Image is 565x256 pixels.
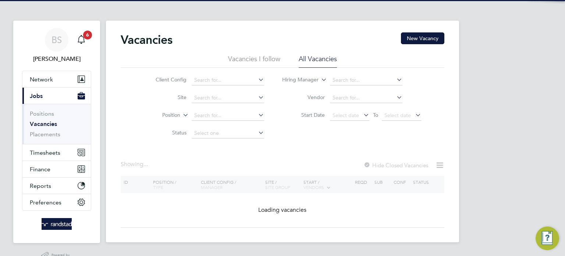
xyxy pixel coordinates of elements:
span: Finance [30,166,50,173]
nav: Main navigation [13,21,100,243]
input: Select one [192,128,264,138]
label: Status [144,129,186,136]
a: BS[PERSON_NAME] [22,28,91,63]
input: Search for... [192,111,264,121]
button: Finance [22,161,91,177]
a: Vacancies [30,120,57,127]
a: 6 [74,28,89,52]
span: BS [51,35,62,45]
label: Site [144,94,186,101]
button: Engage Resource Center [536,227,559,250]
span: Network [30,76,53,83]
span: Preferences [30,199,61,206]
label: Vendor [282,94,325,101]
a: Placements [30,131,60,138]
span: Select date [384,112,411,119]
span: ... [143,161,148,168]
a: Positions [30,110,54,117]
span: Timesheets [30,149,60,156]
span: Select date [333,112,359,119]
input: Search for... [192,93,264,103]
label: Position [138,112,180,119]
input: Search for... [330,75,402,85]
li: All Vacancies [299,55,337,68]
span: Reports [30,182,51,189]
h2: Vacancies [121,32,173,47]
div: Jobs [22,104,91,144]
a: Go to home page [22,218,91,230]
span: Jobs [30,92,43,99]
label: Client Config [144,76,186,83]
button: Timesheets [22,144,91,161]
label: Hide Closed Vacancies [363,162,428,169]
button: Jobs [22,88,91,104]
button: Network [22,71,91,87]
div: Showing [121,161,149,168]
span: 6 [83,31,92,39]
span: Bradley Soan [22,55,91,63]
button: Preferences [22,194,91,210]
li: Vacancies I follow [228,55,280,68]
input: Search for... [192,75,264,85]
img: randstad-logo-retina.png [42,218,72,230]
button: Reports [22,178,91,194]
label: Hiring Manager [276,76,319,84]
span: To [371,110,380,120]
input: Search for... [330,93,402,103]
button: New Vacancy [401,32,444,44]
label: Start Date [282,112,325,118]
